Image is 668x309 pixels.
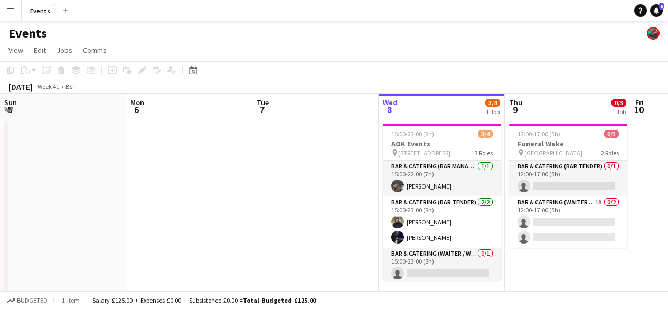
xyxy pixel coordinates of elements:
span: Thu [509,98,522,107]
span: 2 Roles [601,149,619,157]
a: View [4,43,27,57]
span: [STREET_ADDRESS] [398,149,450,157]
div: 1 Job [612,108,626,116]
span: 3/4 [485,99,500,107]
a: Comms [79,43,111,57]
app-card-role: Bar & Catering (Bar Tender)2/215:00-23:00 (8h)[PERSON_NAME][PERSON_NAME] [383,196,501,248]
div: 1 Job [486,108,500,116]
app-card-role: Bar & Catering (Waiter / waitress)0/115:00-23:00 (8h) [383,248,501,284]
span: Sun [4,98,17,107]
span: 15:00-23:00 (8h) [391,130,434,138]
span: Tue [257,98,269,107]
button: Events [22,1,59,21]
span: Edit [34,45,46,55]
span: Mon [130,98,144,107]
a: 6 [650,4,663,17]
span: 7 [255,104,269,116]
h3: AOK Events [383,139,501,148]
app-user-avatar: Dom Roche [647,27,660,40]
span: 6 [129,104,144,116]
a: Edit [30,43,50,57]
span: 6 [659,3,664,10]
span: 0/3 [604,130,619,138]
a: Jobs [52,43,77,57]
span: 10 [634,104,644,116]
h1: Events [8,25,47,41]
span: [GEOGRAPHIC_DATA] [524,149,582,157]
span: 1 item [58,296,83,304]
div: [DATE] [8,81,33,92]
span: 12:00-17:00 (5h) [518,130,560,138]
span: Total Budgeted £125.00 [243,296,316,304]
span: 9 [507,104,522,116]
app-job-card: 15:00-23:00 (8h)3/4AOK Events [STREET_ADDRESS]3 RolesBar & Catering (Bar Manager)1/115:00-22:00 (... [383,124,501,280]
app-job-card: 12:00-17:00 (5h)0/3Funeral Wake [GEOGRAPHIC_DATA]2 RolesBar & Catering (Bar Tender)0/112:00-17:00... [509,124,627,248]
div: BST [65,82,76,90]
span: Jobs [57,45,72,55]
span: Week 41 [35,82,61,90]
span: 0/3 [611,99,626,107]
span: 3 Roles [475,149,493,157]
app-card-role: Bar & Catering (Bar Tender)0/112:00-17:00 (5h) [509,161,627,196]
span: 3/4 [478,130,493,138]
span: Budgeted [17,297,48,304]
span: Comms [83,45,107,55]
app-card-role: Bar & Catering (Waiter / waitress)1A0/212:00-17:00 (5h) [509,196,627,248]
div: Salary £125.00 + Expenses £0.00 + Subsistence £0.00 = [92,296,316,304]
app-card-role: Bar & Catering (Bar Manager)1/115:00-22:00 (7h)[PERSON_NAME] [383,161,501,196]
span: Wed [383,98,398,107]
span: Fri [635,98,644,107]
span: 5 [3,104,17,116]
h3: Funeral Wake [509,139,627,148]
span: 8 [381,104,398,116]
span: View [8,45,23,55]
button: Budgeted [5,295,49,306]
